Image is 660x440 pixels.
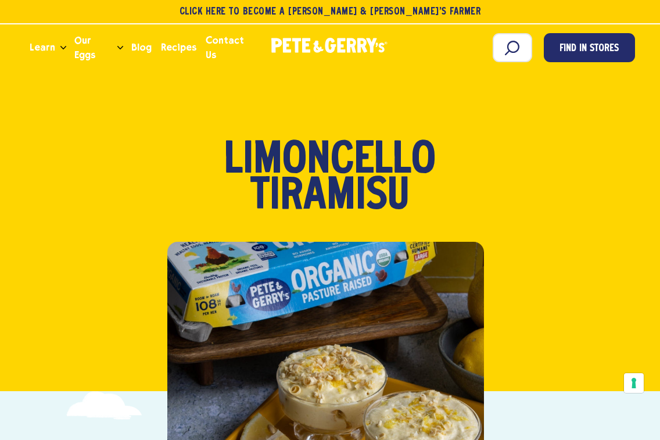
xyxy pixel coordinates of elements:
[30,40,55,55] span: Learn
[201,32,260,63] a: Contact Us
[624,373,644,393] button: Your consent preferences for tracking technologies
[161,40,196,55] span: Recipes
[74,33,113,62] span: Our Eggs
[224,143,436,179] span: Limoncello
[206,33,255,62] span: Contact Us
[544,33,635,62] a: Find in Stores
[559,41,619,57] span: Find in Stores
[25,32,60,63] a: Learn
[60,46,66,50] button: Open the dropdown menu for Learn
[493,33,532,62] input: Search
[70,32,117,63] a: Our Eggs
[131,40,152,55] span: Blog
[117,46,123,50] button: Open the dropdown menu for Our Eggs
[156,32,201,63] a: Recipes
[127,32,156,63] a: Blog
[250,179,410,215] span: Tiramisu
